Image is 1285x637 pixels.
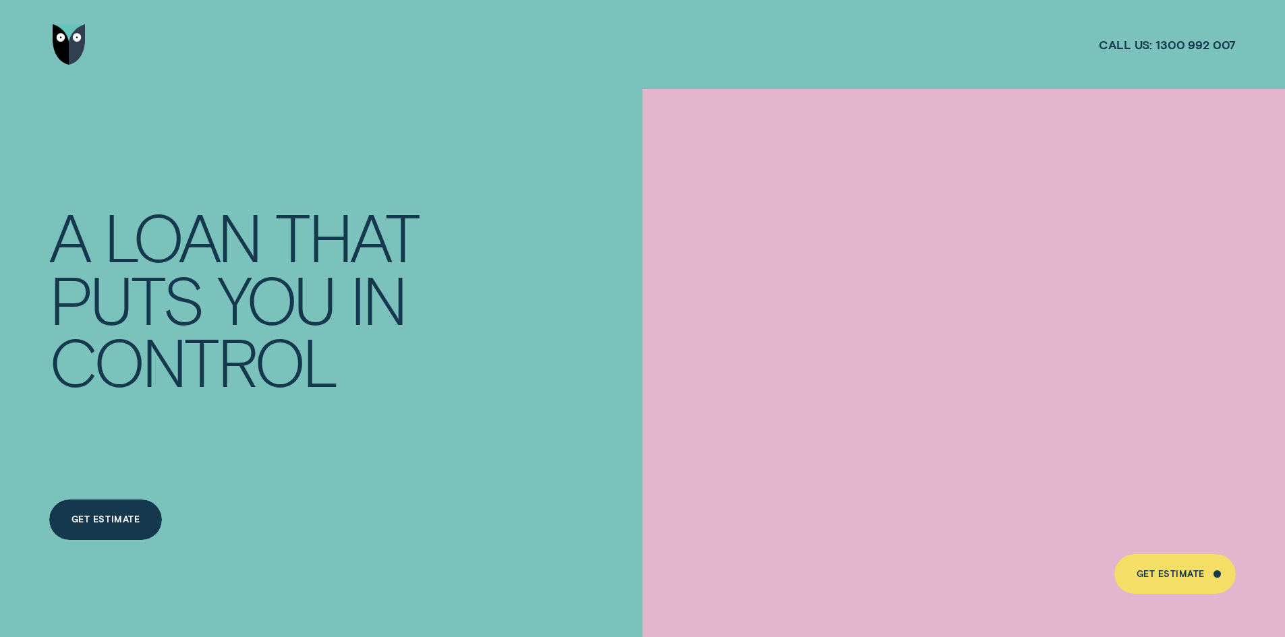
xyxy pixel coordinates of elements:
a: Get Estimate [1114,554,1236,595]
a: Get Estimate [49,499,162,540]
span: 1300 992 007 [1155,37,1236,53]
h4: A LOAN THAT PUTS YOU IN CONTROL [49,205,436,392]
span: Call us: [1099,37,1152,53]
img: Wisr [53,24,86,65]
a: Call us:1300 992 007 [1099,37,1236,53]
